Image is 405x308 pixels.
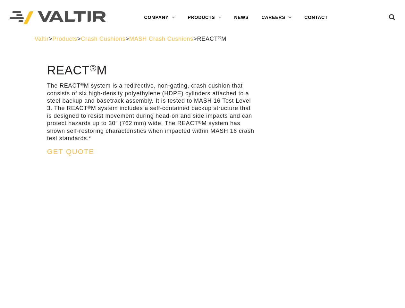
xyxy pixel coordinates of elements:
[47,64,254,77] h1: REACT M
[181,11,228,24] a: PRODUCTS
[47,148,94,156] span: Get Quote
[35,35,371,43] div: > > > >
[198,120,202,125] sup: ®
[138,11,181,24] a: COMPANY
[197,36,226,42] span: REACT M
[228,11,255,24] a: NEWS
[35,36,49,42] a: Valtir
[81,36,125,42] a: Crash Cushions
[298,11,334,24] a: CONTACT
[47,82,254,142] p: The REACT M system is a redirective, non-gating, crash cushion that consists of six high-density ...
[255,11,298,24] a: CAREERS
[10,11,106,24] img: Valtir
[129,36,193,42] a: MASH Crash Cushions
[88,105,91,110] sup: ®
[47,148,254,156] a: Get Quote
[218,35,221,40] sup: ®
[80,82,84,87] sup: ®
[90,63,97,73] sup: ®
[53,36,77,42] a: Products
